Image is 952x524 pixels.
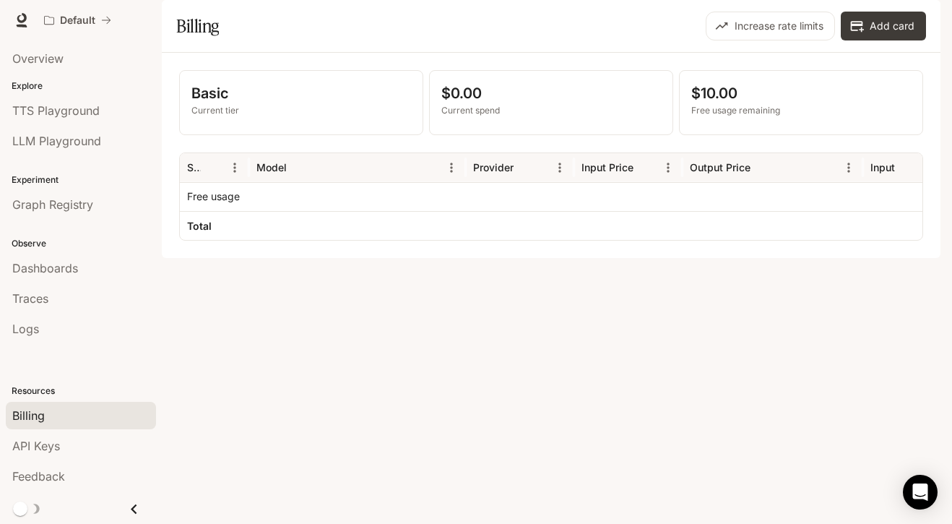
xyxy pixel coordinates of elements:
[706,12,835,40] button: Increase rate limits
[691,104,911,117] p: Free usage remaining
[288,157,310,179] button: Sort
[441,157,462,179] button: Menu
[752,157,774,179] button: Sort
[60,14,95,27] p: Default
[441,104,661,117] p: Current spend
[581,161,633,173] div: Input Price
[473,161,514,173] div: Provider
[657,157,679,179] button: Menu
[187,189,240,204] p: Free usage
[38,6,118,35] button: All workspaces
[441,82,661,104] p: $0.00
[191,82,411,104] p: Basic
[691,82,911,104] p: $10.00
[176,12,219,40] h1: Billing
[903,475,938,510] div: Open Intercom Messenger
[202,157,224,179] button: Sort
[635,157,657,179] button: Sort
[870,161,895,173] div: Input
[549,157,571,179] button: Menu
[515,157,537,179] button: Sort
[224,157,246,179] button: Menu
[896,157,918,179] button: Sort
[838,157,860,179] button: Menu
[187,219,212,233] h6: Total
[191,104,411,117] p: Current tier
[256,161,287,173] div: Model
[187,161,201,173] div: Service
[690,161,750,173] div: Output Price
[841,12,926,40] button: Add card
